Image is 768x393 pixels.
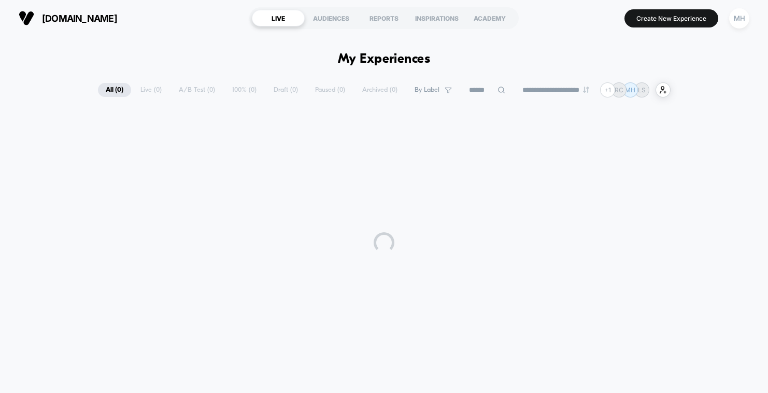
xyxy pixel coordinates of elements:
[615,86,623,94] p: RC
[252,10,305,26] div: LIVE
[98,83,131,97] span: All ( 0 )
[305,10,358,26] div: AUDIENCES
[729,8,749,29] div: MH
[625,86,635,94] p: MH
[338,52,431,67] h1: My Experiences
[410,10,463,26] div: INSPIRATIONS
[16,10,120,26] button: [DOMAIN_NAME]
[583,87,589,93] img: end
[638,86,646,94] p: LS
[19,10,34,26] img: Visually logo
[463,10,516,26] div: ACADEMY
[624,9,718,27] button: Create New Experience
[600,82,615,97] div: + 1
[42,13,117,24] span: [DOMAIN_NAME]
[358,10,410,26] div: REPORTS
[415,86,439,94] span: By Label
[726,8,752,29] button: MH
